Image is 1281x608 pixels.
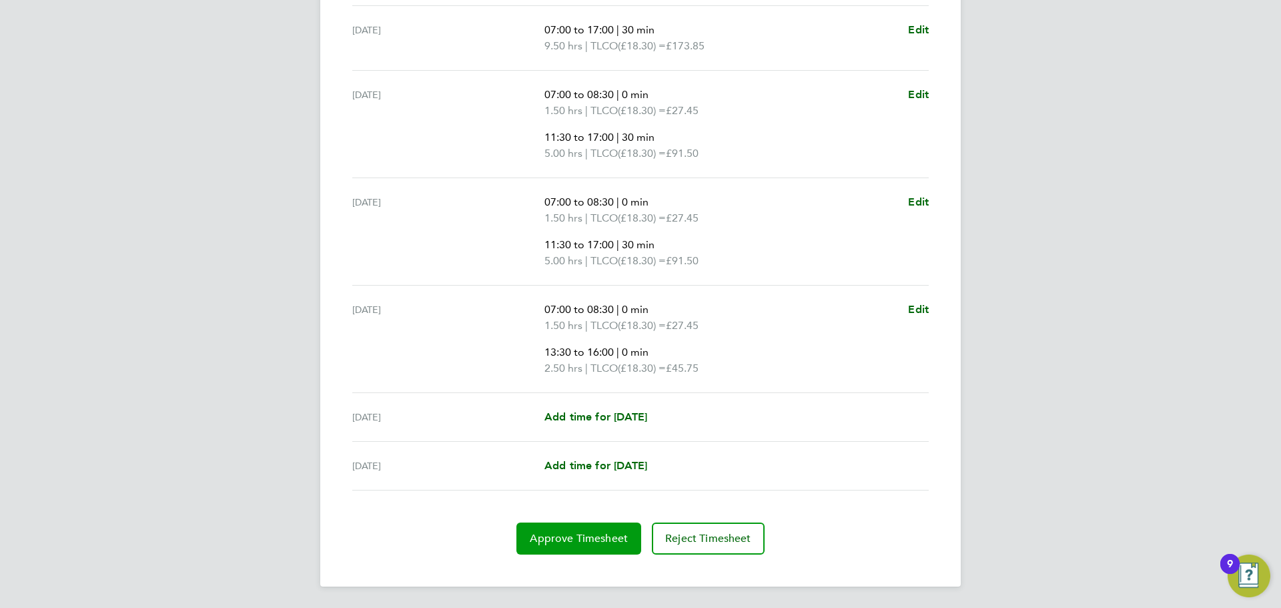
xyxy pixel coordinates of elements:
[908,194,929,210] a: Edit
[622,88,649,101] span: 0 min
[585,319,588,332] span: |
[585,147,588,160] span: |
[544,39,582,52] span: 9.50 hrs
[590,360,618,376] span: TLCO
[585,362,588,374] span: |
[666,104,699,117] span: £27.45
[622,303,649,316] span: 0 min
[908,87,929,103] a: Edit
[585,104,588,117] span: |
[618,104,666,117] span: (£18.30) =
[352,22,544,54] div: [DATE]
[544,88,614,101] span: 07:00 to 08:30
[616,23,619,36] span: |
[544,23,614,36] span: 07:00 to 17:00
[908,302,929,318] a: Edit
[544,131,614,143] span: 11:30 to 17:00
[616,346,619,358] span: |
[908,22,929,38] a: Edit
[666,254,699,267] span: £91.50
[618,362,666,374] span: (£18.30) =
[622,346,649,358] span: 0 min
[544,346,614,358] span: 13:30 to 16:00
[908,88,929,101] span: Edit
[544,319,582,332] span: 1.50 hrs
[666,319,699,332] span: £27.45
[618,319,666,332] span: (£18.30) =
[516,523,641,555] button: Approve Timesheet
[352,302,544,376] div: [DATE]
[908,196,929,208] span: Edit
[618,254,666,267] span: (£18.30) =
[544,238,614,251] span: 11:30 to 17:00
[616,303,619,316] span: |
[590,210,618,226] span: TLCO
[652,523,765,555] button: Reject Timesheet
[618,212,666,224] span: (£18.30) =
[544,254,582,267] span: 5.00 hrs
[666,362,699,374] span: £45.75
[616,131,619,143] span: |
[1228,555,1270,597] button: Open Resource Center, 9 new notifications
[544,459,647,472] span: Add time for [DATE]
[618,39,666,52] span: (£18.30) =
[666,39,705,52] span: £173.85
[665,532,751,545] span: Reject Timesheet
[352,194,544,269] div: [DATE]
[544,303,614,316] span: 07:00 to 08:30
[544,212,582,224] span: 1.50 hrs
[590,253,618,269] span: TLCO
[544,410,647,423] span: Add time for [DATE]
[530,532,628,545] span: Approve Timesheet
[666,212,699,224] span: £27.45
[908,303,929,316] span: Edit
[590,318,618,334] span: TLCO
[616,238,619,251] span: |
[352,87,544,162] div: [DATE]
[666,147,699,160] span: £91.50
[590,103,618,119] span: TLCO
[908,23,929,36] span: Edit
[352,409,544,425] div: [DATE]
[616,196,619,208] span: |
[590,145,618,162] span: TLCO
[622,23,655,36] span: 30 min
[618,147,666,160] span: (£18.30) =
[544,147,582,160] span: 5.00 hrs
[544,362,582,374] span: 2.50 hrs
[585,39,588,52] span: |
[622,131,655,143] span: 30 min
[616,88,619,101] span: |
[544,458,647,474] a: Add time for [DATE]
[622,196,649,208] span: 0 min
[544,409,647,425] a: Add time for [DATE]
[544,196,614,208] span: 07:00 to 08:30
[1227,564,1233,581] div: 9
[585,254,588,267] span: |
[544,104,582,117] span: 1.50 hrs
[622,238,655,251] span: 30 min
[585,212,588,224] span: |
[590,38,618,54] span: TLCO
[352,458,544,474] div: [DATE]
